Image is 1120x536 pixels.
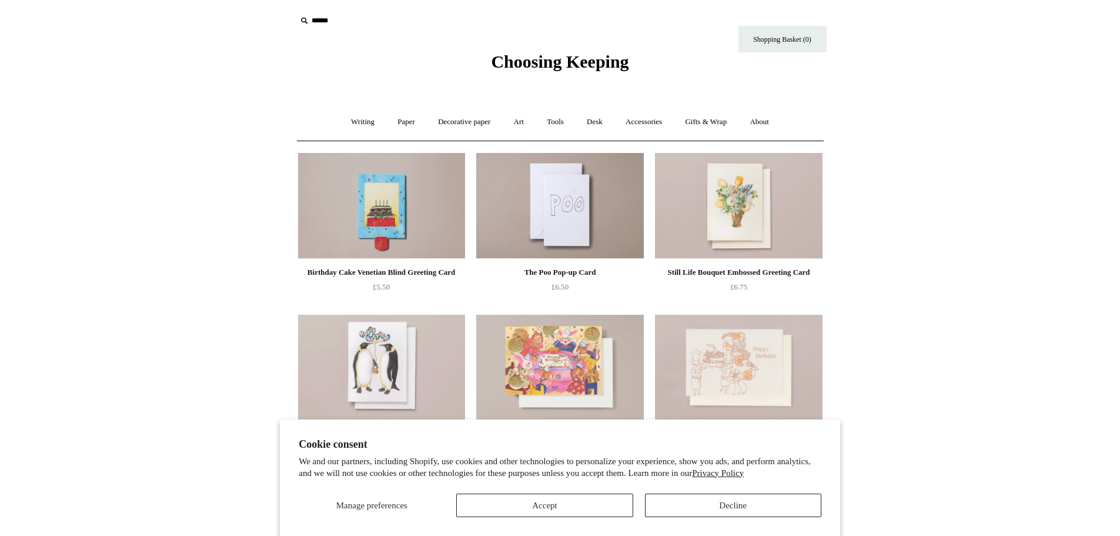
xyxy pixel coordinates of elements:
[476,153,643,259] img: The Poo Pop-up Card
[536,106,574,138] a: Tools
[491,52,628,71] span: Choosing Keeping
[299,438,821,451] h2: Cookie consent
[336,501,407,510] span: Manage preferences
[476,315,643,421] img: Happy Birthday Party Greeting Card
[476,265,643,314] a: The Poo Pop-up Card £6.50
[479,265,640,279] div: The Poo Pop-up Card
[298,153,465,259] a: Birthday Cake Venetian Blind Greeting Card Birthday Cake Venetian Blind Greeting Card
[730,282,747,291] span: £6.75
[340,106,385,138] a: Writing
[373,282,390,291] span: £5.50
[298,265,465,314] a: Birthday Cake Venetian Blind Greeting Card £5.50
[476,315,643,421] a: Happy Birthday Party Greeting Card Happy Birthday Party Greeting Card
[576,106,613,138] a: Desk
[655,153,822,259] a: Still Life Bouquet Embossed Greeting Card Still Life Bouquet Embossed Greeting Card
[615,106,673,138] a: Accessories
[503,106,534,138] a: Art
[298,153,465,259] img: Birthday Cake Venetian Blind Greeting Card
[655,153,822,259] img: Still Life Bouquet Embossed Greeting Card
[551,282,569,291] span: £6.50
[738,26,827,52] a: Shopping Basket (0)
[299,494,444,517] button: Manage preferences
[298,315,465,421] a: Happy Birthday Emperor Penguins Engraved Greeting Card Happy Birthday Emperor Penguins Engraved G...
[655,315,822,421] img: Silk Screen Printed Greeting Card, Birthday Bakers
[655,265,822,314] a: Still Life Bouquet Embossed Greeting Card £6.75
[739,106,780,138] a: About
[655,315,822,421] a: Silk Screen Printed Greeting Card, Birthday Bakers Silk Screen Printed Greeting Card, Birthday Ba...
[301,265,462,279] div: Birthday Cake Venetian Blind Greeting Card
[427,106,501,138] a: Decorative paper
[491,61,628,69] a: Choosing Keeping
[298,315,465,421] img: Happy Birthday Emperor Penguins Engraved Greeting Card
[456,494,633,517] button: Accept
[692,468,744,478] a: Privacy Policy
[299,456,821,479] p: We and our partners, including Shopify, use cookies and other technologies to personalize your ex...
[645,494,821,517] button: Decline
[387,106,426,138] a: Paper
[674,106,737,138] a: Gifts & Wrap
[658,265,819,279] div: Still Life Bouquet Embossed Greeting Card
[476,153,643,259] a: The Poo Pop-up Card The Poo Pop-up Card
